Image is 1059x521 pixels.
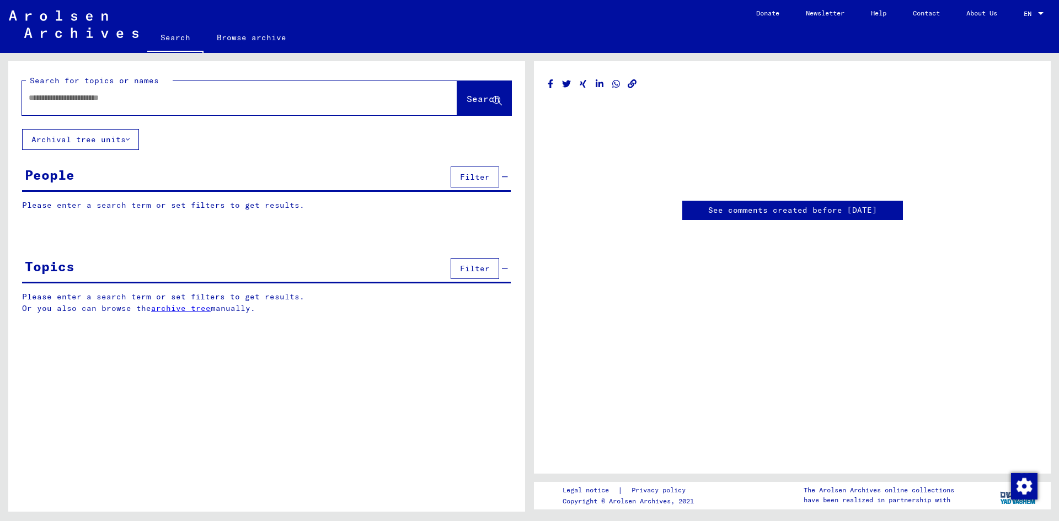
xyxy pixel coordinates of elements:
button: Filter [451,258,499,279]
div: People [25,165,74,185]
span: Filter [460,172,490,182]
button: Share on Xing [577,77,589,91]
button: Copy link [627,77,638,91]
p: The Arolsen Archives online collections [804,485,954,495]
button: Search [457,81,511,115]
a: See comments created before [DATE] [708,205,877,216]
div: Change consent [1010,472,1037,499]
p: Please enter a search term or set filters to get results. [22,200,511,211]
a: archive tree [151,303,211,313]
a: Search [147,24,204,53]
span: Search [467,93,500,104]
img: yv_logo.png [998,481,1039,509]
span: EN [1024,10,1036,18]
button: Share on WhatsApp [611,77,622,91]
p: Copyright © Arolsen Archives, 2021 [563,496,699,506]
a: Browse archive [204,24,299,51]
button: Share on LinkedIn [594,77,606,91]
p: have been realized in partnership with [804,495,954,505]
button: Share on Facebook [545,77,557,91]
button: Filter [451,166,499,187]
a: Legal notice [563,485,618,496]
div: Topics [25,256,74,276]
img: Arolsen_neg.svg [9,10,138,38]
a: Privacy policy [623,485,699,496]
mat-label: Search for topics or names [30,76,159,85]
p: Please enter a search term or set filters to get results. Or you also can browse the manually. [22,291,511,314]
div: | [563,485,699,496]
span: Filter [460,264,490,273]
button: Archival tree units [22,129,139,150]
img: Change consent [1011,473,1037,499]
button: Share on Twitter [561,77,573,91]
